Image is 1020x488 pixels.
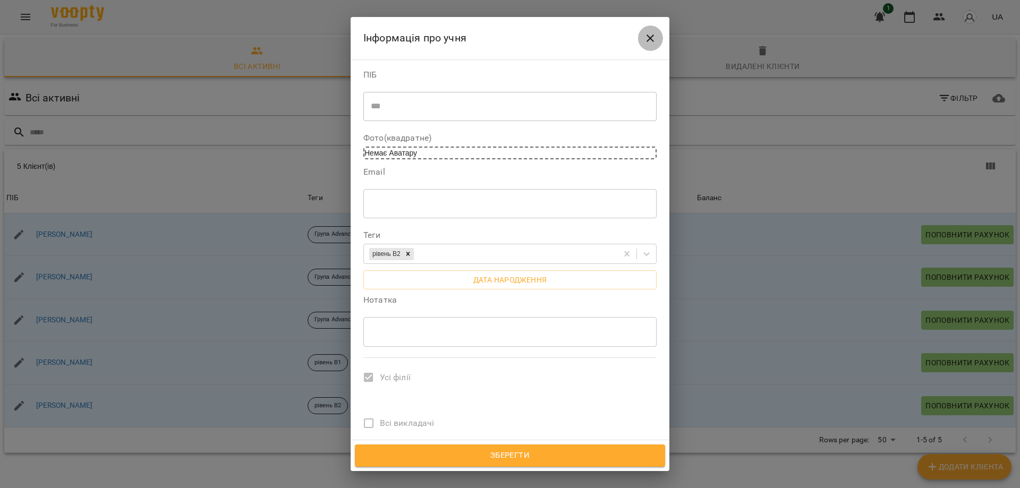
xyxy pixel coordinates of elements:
[363,270,657,289] button: Дата народження
[355,444,665,467] button: Зберегти
[363,168,657,176] label: Email
[367,449,653,463] span: Зберегти
[364,149,417,157] span: Немає Аватару
[363,30,466,46] h6: Інформація про учня
[363,231,657,239] label: Теги
[637,25,663,51] button: Close
[380,417,435,430] span: Всі викладачі
[363,134,657,142] label: Фото(квадратне)
[369,248,402,260] div: рівень В2
[363,71,657,79] label: ПІБ
[372,273,648,286] span: Дата народження
[363,296,657,304] label: Нотатка
[380,371,411,384] span: Усі філії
